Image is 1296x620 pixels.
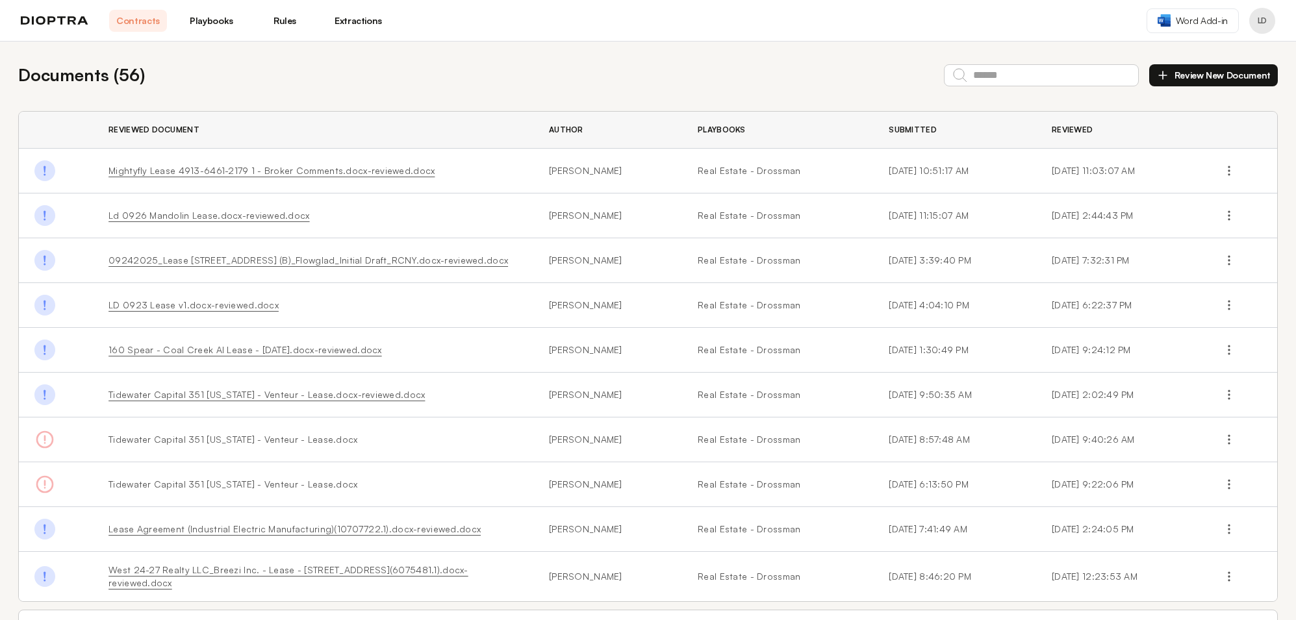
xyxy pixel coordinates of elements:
td: [PERSON_NAME] [533,507,682,552]
a: Playbooks [183,10,240,32]
td: [DATE] 8:46:20 PM [873,552,1036,602]
td: [PERSON_NAME] [533,373,682,417]
span: Tidewater Capital 351 [US_STATE] - Venteur - Lease.docx [108,478,357,490]
a: Real Estate - Drossman [698,343,858,356]
td: [DATE] 8:57:48 AM [873,417,1036,462]
td: [DATE] 9:50:35 AM [873,373,1036,417]
a: Real Estate - Drossman [698,209,858,222]
img: Done [34,384,55,405]
td: [DATE] 7:41:49 AM [873,507,1036,552]
td: [DATE] 3:39:40 PM [873,238,1036,283]
td: [PERSON_NAME] [533,283,682,328]
button: Profile menu [1249,8,1275,34]
a: Rules [256,10,314,32]
a: Real Estate - Drossman [698,433,858,446]
a: Word Add-in [1147,8,1239,33]
span: Tidewater Capital 351 [US_STATE] - Venteur - Lease.docx [108,434,357,445]
td: [DATE] 10:51:17 AM [873,149,1036,193]
img: word [1158,14,1171,27]
a: Extractions [329,10,387,32]
th: Reviewed Document [93,112,533,149]
a: Real Estate - Drossman [698,254,858,267]
td: [PERSON_NAME] [533,193,682,238]
td: [DATE] 11:03:07 AM [1036,149,1203,193]
td: [PERSON_NAME] [533,462,682,507]
th: Playbooks [682,112,873,149]
a: 09242025_Lease [STREET_ADDRESS] (B)_Flowglad_Initial Draft_RCNY.docx-reviewed.docx [108,254,508,266]
th: Author [533,112,682,149]
img: logo [21,16,88,25]
td: [PERSON_NAME] [533,328,682,373]
td: [DATE] 9:22:06 PM [1036,462,1203,507]
td: [DATE] 6:22:37 PM [1036,283,1203,328]
td: [DATE] 9:24:12 PM [1036,328,1203,373]
a: West 24-27 Realty LLC_Breezi Inc. - Lease - [STREET_ADDRESS](6075481.1).docx-reviewed.docx [108,564,468,588]
td: [DATE] 11:15:07 AM [873,193,1036,238]
th: Reviewed [1036,112,1203,149]
td: [PERSON_NAME] [533,552,682,602]
td: [DATE] 4:04:10 PM [873,283,1036,328]
img: Done [34,295,55,316]
a: 160 Spear - Coal Creek AI Lease - [DATE].docx-reviewed.docx [108,344,382,355]
a: Real Estate - Drossman [698,164,858,177]
a: Lease Agreement (Industrial Electric Manufacturing)(10707722.1).docx-reviewed.docx [108,523,481,534]
h2: Documents ( 56 ) [18,62,145,88]
td: [DATE] 2:02:49 PM [1036,373,1203,417]
img: Done [34,205,55,226]
td: [PERSON_NAME] [533,238,682,283]
img: Done [34,340,55,360]
td: [PERSON_NAME] [533,149,682,193]
img: Done [34,566,55,587]
a: LD 0923 Lease v1.docx-reviewed.docx [108,299,279,310]
td: [DATE] 6:13:50 PM [873,462,1036,507]
img: Done [34,519,55,539]
td: [DATE] 2:44:43 PM [1036,193,1203,238]
td: [DATE] 12:23:53 AM [1036,552,1203,602]
a: Real Estate - Drossman [698,478,858,491]
td: [DATE] 2:24:05 PM [1036,507,1203,552]
a: Tidewater Capital 351 [US_STATE] - Venteur - Lease.docx-reviewed.docx [108,389,425,400]
td: [DATE] 9:40:26 AM [1036,417,1203,462]
a: Ld 0926 Mandolin Lease.docx-reviewed.docx [108,210,309,221]
a: Real Estate - Drossman [698,523,858,536]
td: [DATE] 1:30:49 PM [873,328,1036,373]
th: Submitted [873,112,1036,149]
td: [DATE] 7:32:31 PM [1036,238,1203,283]
img: Done [34,160,55,181]
td: [PERSON_NAME] [533,417,682,462]
span: Word Add-in [1176,14,1228,27]
img: Done [34,250,55,271]
a: Mightyfly Lease 4913-6461-2179 1 - Broker Comments.docx-reviewed.docx [108,165,435,176]
button: Review New Document [1149,64,1278,86]
a: Contracts [109,10,167,32]
a: Real Estate - Drossman [698,388,858,401]
a: Real Estate - Drossman [698,570,858,583]
a: Real Estate - Drossman [698,299,858,312]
